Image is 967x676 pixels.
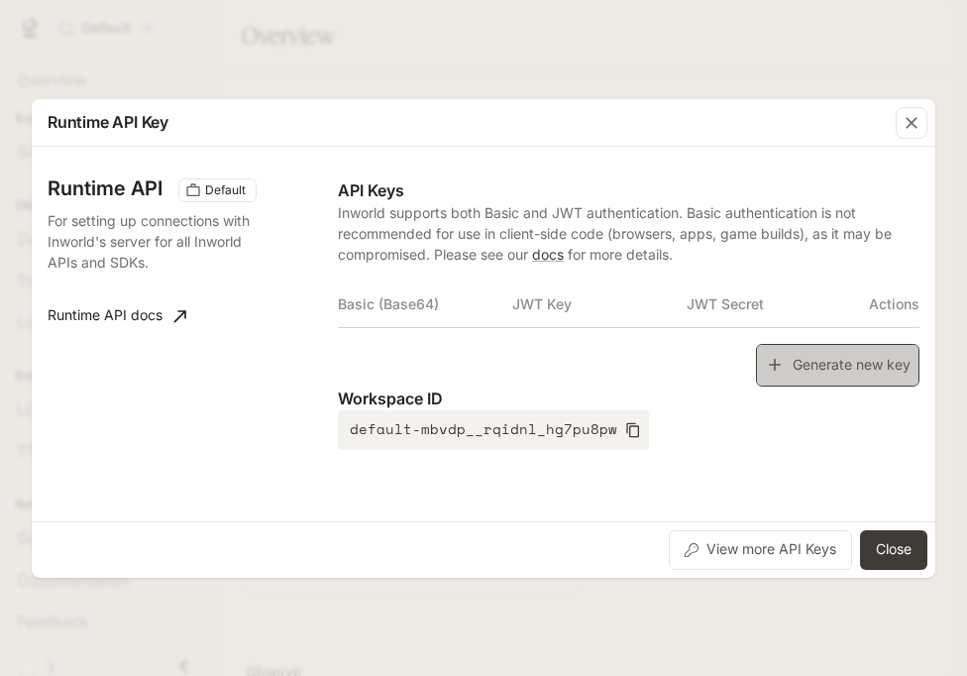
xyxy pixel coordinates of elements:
th: Actions [861,281,919,328]
p: Runtime API Key [48,110,168,134]
button: Close [860,530,927,570]
p: Inworld supports both Basic and JWT authentication. Basic authentication is not recommended for u... [338,202,919,265]
a: Runtime API docs [40,296,194,336]
div: These keys will apply to your current workspace only [178,178,257,202]
a: docs [532,246,564,263]
span: Default [197,181,254,199]
button: default-mbvdp__rqidnl_hg7pu8pw [338,410,649,450]
th: JWT Key [512,281,687,328]
th: Basic (Base64) [338,281,512,328]
h3: Runtime API [48,178,162,198]
p: API Keys [338,178,919,202]
th: JWT Secret [687,281,861,328]
p: For setting up connections with Inworld's server for all Inworld APIs and SDKs. [48,210,254,273]
button: Generate new key [756,344,919,387]
button: View more API Keys [669,530,852,570]
p: Workspace ID [338,387,919,410]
